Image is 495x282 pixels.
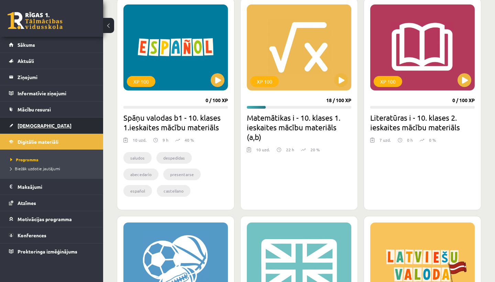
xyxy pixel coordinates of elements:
[123,169,158,180] li: abecedario
[127,76,155,87] div: XP 100
[9,243,95,259] a: Proktoringa izmēģinājums
[18,200,36,206] span: Atzīmes
[250,76,279,87] div: XP 100
[123,152,152,164] li: saludos
[185,137,194,143] p: 40 %
[9,53,95,69] a: Aktuāli
[374,76,402,87] div: XP 100
[123,113,228,132] h2: Spāņu valodas b1 - 10. klases 1.ieskaites mācību materiāls
[286,147,294,153] p: 22 h
[9,227,95,243] a: Konferences
[18,248,77,254] span: Proktoringa izmēģinājums
[256,147,270,157] div: 10 uzd.
[9,195,95,211] a: Atzīmes
[407,137,413,143] p: 0 h
[9,118,95,133] a: [DEMOGRAPHIC_DATA]
[9,179,95,195] a: Maksājumi
[18,179,95,195] legend: Maksājumi
[18,69,95,85] legend: Ziņojumi
[18,139,58,145] span: Digitālie materiāli
[9,85,95,101] a: Informatīvie ziņojumi
[163,137,168,143] p: 9 h
[163,169,201,180] li: presentarse
[123,185,152,197] li: español
[18,216,72,222] span: Motivācijas programma
[18,122,71,129] span: [DEMOGRAPHIC_DATA]
[9,101,95,117] a: Mācību resursi
[156,152,192,164] li: despedidas
[9,69,95,85] a: Ziņojumi
[10,165,96,172] a: Biežāk uzdotie jautājumi
[10,156,96,163] a: Programma
[9,37,95,53] a: Sākums
[10,157,38,162] span: Programma
[133,137,146,147] div: 10 uzd.
[18,106,51,112] span: Mācību resursi
[9,211,95,227] a: Motivācijas programma
[370,113,475,132] h2: Literatūras i - 10. klases 2. ieskaites mācību materiāls
[18,232,46,238] span: Konferences
[10,166,60,171] span: Biežāk uzdotie jautājumi
[157,185,190,197] li: castellano
[18,58,34,64] span: Aktuāli
[8,12,63,29] a: Rīgas 1. Tālmācības vidusskola
[247,113,351,142] h2: Matemātikas i - 10. klases 1. ieskaites mācību materiāls (a,b)
[429,137,436,143] p: 0 %
[18,42,35,48] span: Sākums
[9,134,95,150] a: Digitālie materiāli
[379,137,391,147] div: 7 uzd.
[18,85,95,101] legend: Informatīvie ziņojumi
[310,147,320,153] p: 20 %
